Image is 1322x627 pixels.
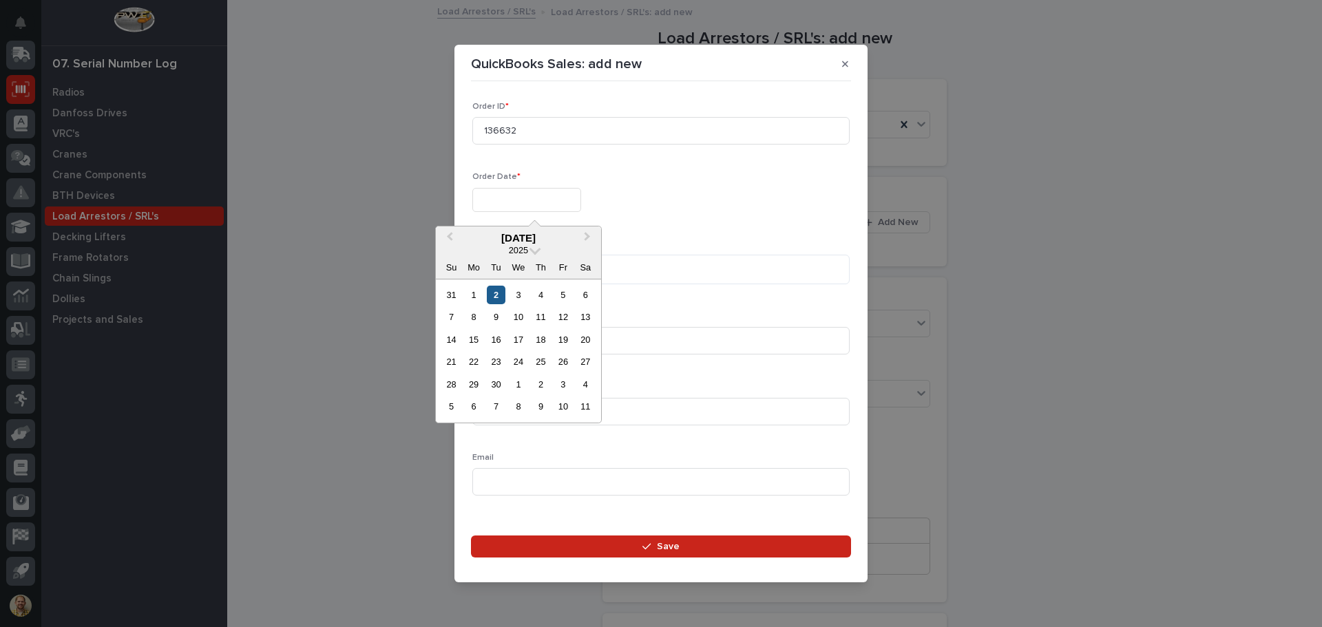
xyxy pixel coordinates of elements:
[554,352,572,371] div: Choose Friday, September 26th, 2025
[578,228,600,250] button: Next Month
[576,375,595,394] div: Choose Saturday, October 4th, 2025
[532,352,550,371] div: Choose Thursday, September 25th, 2025
[576,352,595,371] div: Choose Saturday, September 27th, 2025
[509,258,527,277] div: We
[487,258,505,277] div: Tu
[464,397,483,416] div: Choose Monday, October 6th, 2025
[554,308,572,326] div: Choose Friday, September 12th, 2025
[487,352,505,371] div: Choose Tuesday, September 23rd, 2025
[464,286,483,304] div: Choose Monday, September 1st, 2025
[532,258,550,277] div: Th
[576,397,595,416] div: Choose Saturday, October 11th, 2025
[471,56,642,72] p: QuickBooks Sales: add new
[487,286,505,304] div: Choose Tuesday, September 2nd, 2025
[487,375,505,394] div: Choose Tuesday, September 30th, 2025
[487,397,505,416] div: Choose Tuesday, October 7th, 2025
[576,330,595,349] div: Choose Saturday, September 20th, 2025
[554,397,572,416] div: Choose Friday, October 10th, 2025
[487,308,505,326] div: Choose Tuesday, September 9th, 2025
[464,352,483,371] div: Choose Monday, September 22nd, 2025
[442,352,461,371] div: Choose Sunday, September 21st, 2025
[436,232,601,244] div: [DATE]
[576,308,595,326] div: Choose Saturday, September 13th, 2025
[554,375,572,394] div: Choose Friday, October 3rd, 2025
[554,330,572,349] div: Choose Friday, September 19th, 2025
[442,308,461,326] div: Choose Sunday, September 7th, 2025
[657,540,680,553] span: Save
[464,375,483,394] div: Choose Monday, September 29th, 2025
[554,286,572,304] div: Choose Friday, September 5th, 2025
[576,258,595,277] div: Sa
[532,308,550,326] div: Choose Thursday, September 11th, 2025
[472,173,521,181] span: Order Date
[442,397,461,416] div: Choose Sunday, October 5th, 2025
[509,397,527,416] div: Choose Wednesday, October 8th, 2025
[437,228,459,250] button: Previous Month
[442,258,461,277] div: Su
[464,258,483,277] div: Mo
[532,375,550,394] div: Choose Thursday, October 2nd, 2025
[509,286,527,304] div: Choose Wednesday, September 3rd, 2025
[576,286,595,304] div: Choose Saturday, September 6th, 2025
[464,330,483,349] div: Choose Monday, September 15th, 2025
[532,330,550,349] div: Choose Thursday, September 18th, 2025
[554,258,572,277] div: Fr
[472,103,509,111] span: Order ID
[509,330,527,349] div: Choose Wednesday, September 17th, 2025
[442,330,461,349] div: Choose Sunday, September 14th, 2025
[471,535,851,557] button: Save
[487,330,505,349] div: Choose Tuesday, September 16th, 2025
[440,284,596,418] div: month 2025-09
[509,375,527,394] div: Choose Wednesday, October 1st, 2025
[509,308,527,326] div: Choose Wednesday, September 10th, 2025
[509,245,528,255] span: 2025
[532,286,550,304] div: Choose Thursday, September 4th, 2025
[442,286,461,304] div: Choose Sunday, August 31st, 2025
[472,454,494,462] span: Email
[442,375,461,394] div: Choose Sunday, September 28th, 2025
[532,397,550,416] div: Choose Thursday, October 9th, 2025
[464,308,483,326] div: Choose Monday, September 8th, 2025
[509,352,527,371] div: Choose Wednesday, September 24th, 2025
